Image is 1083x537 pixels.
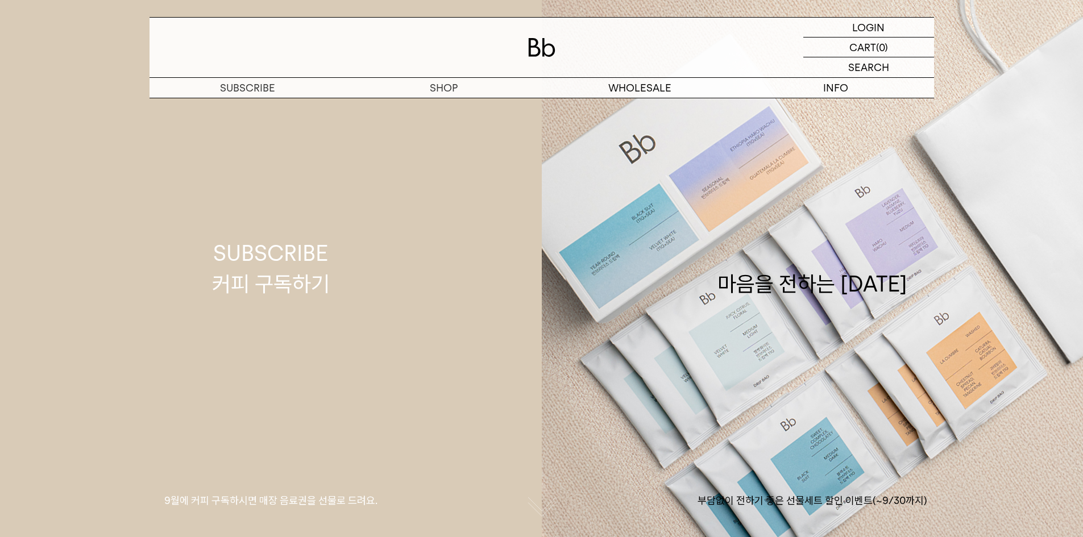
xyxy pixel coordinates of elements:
div: SUBSCRIBE 커피 구독하기 [212,238,330,298]
p: INFO [738,78,934,98]
p: (0) [876,38,888,57]
a: SHOP [346,78,542,98]
p: LOGIN [852,18,885,37]
p: SEARCH [848,57,889,77]
a: LOGIN [803,18,934,38]
a: CART (0) [803,38,934,57]
img: 로고 [528,38,555,57]
p: WHOLESALE [542,78,738,98]
a: SUBSCRIBE [150,78,346,98]
div: 마음을 전하는 [DATE] [717,238,907,298]
p: CART [849,38,876,57]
